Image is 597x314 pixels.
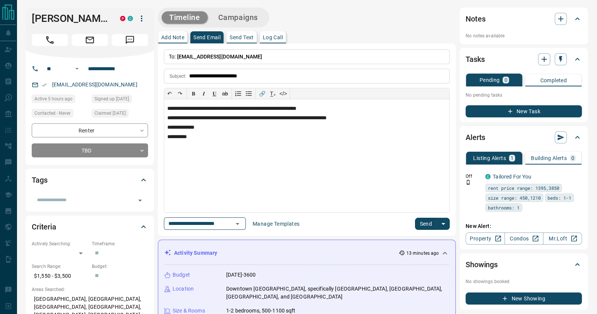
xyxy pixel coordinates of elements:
[466,259,498,271] h2: Showings
[466,222,582,230] p: New Alert:
[120,16,125,21] div: property.ca
[170,73,186,80] p: Subject:
[244,88,254,99] button: Bullet list
[32,286,148,293] p: Areas Searched:
[488,194,541,202] span: size range: 450,1210
[92,109,148,120] div: Fri Jun 17 2022
[112,34,148,46] span: Message
[32,218,148,236] div: Criteria
[32,95,88,105] div: Fri Aug 15 2025
[540,78,567,83] p: Completed
[199,88,209,99] button: 𝑰
[32,221,56,233] h2: Criteria
[92,95,148,105] div: Thu Sep 17 2020
[211,11,265,24] button: Campaigns
[173,285,194,293] p: Location
[278,88,288,99] button: </>
[222,91,228,97] s: ab
[406,250,439,257] p: 13 minutes ago
[220,88,230,99] button: ab
[162,11,208,24] button: Timeline
[480,77,500,83] p: Pending
[466,278,582,285] p: No showings booked
[504,77,507,83] p: 0
[52,82,137,88] a: [EMAIL_ADDRESS][DOMAIN_NAME]
[92,263,148,270] p: Budget:
[226,271,256,279] p: [DATE]-3600
[164,88,175,99] button: ↶
[193,35,221,40] p: Send Email
[32,174,47,186] h2: Tags
[466,180,471,185] svg: Push Notification Only
[233,88,244,99] button: Numbered list
[466,173,481,180] p: Off
[248,218,304,230] button: Manage Templates
[92,240,148,247] p: Timeframe:
[32,123,148,137] div: Renter
[177,54,262,60] span: [EMAIL_ADDRESS][DOMAIN_NAME]
[34,109,71,117] span: Contacted - Never
[415,218,437,230] button: Send
[466,105,582,117] button: New Task
[466,32,582,39] p: No notes available
[531,155,567,161] p: Building Alerts
[72,34,108,46] span: Email
[32,263,88,270] p: Search Range:
[466,292,582,305] button: New Showing
[493,174,531,180] a: Tailored For You
[164,246,449,260] div: Activity Summary13 minutes ago
[466,50,582,68] div: Tasks
[232,219,243,229] button: Open
[32,143,148,157] div: TBD
[226,285,449,301] p: Downtown [GEOGRAPHIC_DATA], specifically [GEOGRAPHIC_DATA], [GEOGRAPHIC_DATA], [GEOGRAPHIC_DATA],...
[466,131,485,143] h2: Alerts
[415,218,450,230] div: split button
[466,256,582,274] div: Showings
[263,35,283,40] p: Log Call
[209,88,220,99] button: 𝐔
[135,195,145,206] button: Open
[571,155,574,161] p: 0
[188,88,199,99] button: 𝐁
[466,10,582,28] div: Notes
[161,35,184,40] p: Add Note
[488,184,559,192] span: rent price range: 1395,3850
[488,204,520,211] span: bathrooms: 1
[175,88,185,99] button: ↷
[173,271,190,279] p: Budget
[174,249,217,257] p: Activity Summary
[213,91,216,97] span: 𝐔
[230,35,254,40] p: Send Text
[543,232,582,245] a: Mr.Loft
[73,64,82,73] button: Open
[32,270,88,282] p: $1,550 - $3,500
[94,95,129,103] span: Signed up [DATE]
[32,240,88,247] p: Actively Searching:
[32,12,109,25] h1: [PERSON_NAME]
[466,89,582,101] p: No pending tasks
[34,95,73,103] span: Active 5 hours ago
[267,88,278,99] button: T̲ₓ
[473,155,506,161] p: Listing Alerts
[466,13,485,25] h2: Notes
[511,155,514,161] p: 1
[466,232,504,245] a: Property
[466,128,582,146] div: Alerts
[32,171,148,189] div: Tags
[128,16,133,21] div: condos.ca
[257,88,267,99] button: 🔗
[504,232,543,245] a: Condos
[32,34,68,46] span: Call
[94,109,126,117] span: Claimed [DATE]
[42,82,47,88] svg: Email Verified
[164,49,450,64] p: To:
[466,53,484,65] h2: Tasks
[485,174,491,179] div: condos.ca
[548,194,571,202] span: beds: 1-1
